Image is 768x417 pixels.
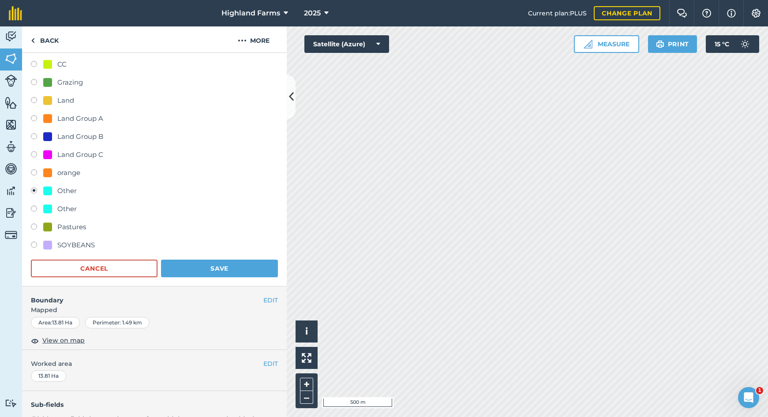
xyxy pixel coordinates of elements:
img: svg+xml;base64,PD94bWwgdmVyc2lvbj0iMS4wIiBlbmNvZGluZz0idXRmLTgiPz4KPCEtLSBHZW5lcmF0b3I6IEFkb2JlIE... [5,162,17,175]
div: Land Group A [57,113,103,124]
span: Current plan : PLUS [528,8,587,18]
span: 2025 [304,8,321,19]
span: 15 ° C [715,35,729,53]
img: svg+xml;base64,PD94bWwgdmVyc2lvbj0iMS4wIiBlbmNvZGluZz0idXRmLTgiPz4KPCEtLSBHZW5lcmF0b3I6IEFkb2JlIE... [736,35,754,53]
div: Pastures [57,222,86,232]
h4: Boundary [22,287,263,305]
img: svg+xml;base64,PHN2ZyB4bWxucz0iaHR0cDovL3d3dy53My5vcmcvMjAwMC9zdmciIHdpZHRoPSI1NiIgaGVpZ2h0PSI2MC... [5,118,17,131]
div: orange [57,168,80,178]
img: svg+xml;base64,PD94bWwgdmVyc2lvbj0iMS4wIiBlbmNvZGluZz0idXRmLTgiPz4KPCEtLSBHZW5lcmF0b3I6IEFkb2JlIE... [5,184,17,197]
button: 15 °C [706,35,759,53]
button: Save [161,260,278,277]
div: Grazing [57,77,83,88]
img: svg+xml;base64,PHN2ZyB4bWxucz0iaHR0cDovL3d3dy53My5vcmcvMjAwMC9zdmciIHdpZHRoPSIxOCIgaGVpZ2h0PSIyNC... [31,335,39,346]
img: svg+xml;base64,PD94bWwgdmVyc2lvbj0iMS4wIiBlbmNvZGluZz0idXRmLTgiPz4KPCEtLSBHZW5lcmF0b3I6IEFkb2JlIE... [5,399,17,407]
button: More [221,26,287,52]
img: svg+xml;base64,PD94bWwgdmVyc2lvbj0iMS4wIiBlbmNvZGluZz0idXRmLTgiPz4KPCEtLSBHZW5lcmF0b3I6IEFkb2JlIE... [5,30,17,43]
span: Highland Farms [221,8,280,19]
button: + [300,378,313,391]
img: svg+xml;base64,PHN2ZyB4bWxucz0iaHR0cDovL3d3dy53My5vcmcvMjAwMC9zdmciIHdpZHRoPSIyMCIgaGVpZ2h0PSIyNC... [238,35,247,46]
div: 13.81 Ha [31,370,66,382]
div: Land [57,95,74,106]
button: Satellite (Azure) [304,35,389,53]
button: EDIT [263,359,278,369]
button: Print [648,35,697,53]
button: i [296,320,318,343]
img: A cog icon [751,9,761,18]
div: Land Group C [57,149,103,160]
img: svg+xml;base64,PHN2ZyB4bWxucz0iaHR0cDovL3d3dy53My5vcmcvMjAwMC9zdmciIHdpZHRoPSI1NiIgaGVpZ2h0PSI2MC... [5,52,17,65]
span: Mapped [22,305,287,315]
iframe: Intercom live chat [738,387,759,408]
img: svg+xml;base64,PD94bWwgdmVyc2lvbj0iMS4wIiBlbmNvZGluZz0idXRmLTgiPz4KPCEtLSBHZW5lcmF0b3I6IEFkb2JlIE... [5,140,17,153]
div: Other [57,186,77,196]
h4: Sub-fields [22,400,287,410]
div: SOYBEANS [57,240,95,250]
img: svg+xml;base64,PHN2ZyB4bWxucz0iaHR0cDovL3d3dy53My5vcmcvMjAwMC9zdmciIHdpZHRoPSIxOSIgaGVpZ2h0PSIyNC... [656,39,664,49]
button: Measure [574,35,639,53]
span: View on map [42,335,85,345]
img: svg+xml;base64,PHN2ZyB4bWxucz0iaHR0cDovL3d3dy53My5vcmcvMjAwMC9zdmciIHdpZHRoPSI5IiBoZWlnaHQ9IjI0Ii... [31,35,35,46]
button: View on map [31,335,85,346]
button: EDIT [263,295,278,305]
span: 1 [756,387,763,394]
div: Perimeter : 1.49 km [85,317,150,328]
img: svg+xml;base64,PD94bWwgdmVyc2lvbj0iMS4wIiBlbmNvZGluZz0idXRmLTgiPz4KPCEtLSBHZW5lcmF0b3I6IEFkb2JlIE... [5,229,17,241]
img: fieldmargin Logo [9,6,22,20]
button: Cancel [31,260,157,277]
img: Two speech bubbles overlapping with the left bubble in the forefront [677,9,687,18]
div: Area : 13.81 Ha [31,317,80,328]
button: – [300,391,313,404]
div: Land Group B [57,131,103,142]
img: svg+xml;base64,PD94bWwgdmVyc2lvbj0iMS4wIiBlbmNvZGluZz0idXRmLTgiPz4KPCEtLSBHZW5lcmF0b3I6IEFkb2JlIE... [5,206,17,220]
img: Four arrows, one pointing top left, one top right, one bottom right and the last bottom left [302,353,311,363]
a: Back [22,26,67,52]
div: CC [57,59,67,70]
a: Change plan [594,6,660,20]
img: svg+xml;base64,PD94bWwgdmVyc2lvbj0iMS4wIiBlbmNvZGluZz0idXRmLTgiPz4KPCEtLSBHZW5lcmF0b3I6IEFkb2JlIE... [5,74,17,87]
img: svg+xml;base64,PHN2ZyB4bWxucz0iaHR0cDovL3d3dy53My5vcmcvMjAwMC9zdmciIHdpZHRoPSIxNyIgaGVpZ2h0PSIxNy... [727,8,736,19]
img: svg+xml;base64,PHN2ZyB4bWxucz0iaHR0cDovL3d3dy53My5vcmcvMjAwMC9zdmciIHdpZHRoPSI1NiIgaGVpZ2h0PSI2MC... [5,96,17,109]
img: Ruler icon [584,40,592,48]
img: A question mark icon [701,9,712,18]
div: Other [57,204,77,214]
span: i [305,326,308,337]
span: Worked area [31,359,278,369]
